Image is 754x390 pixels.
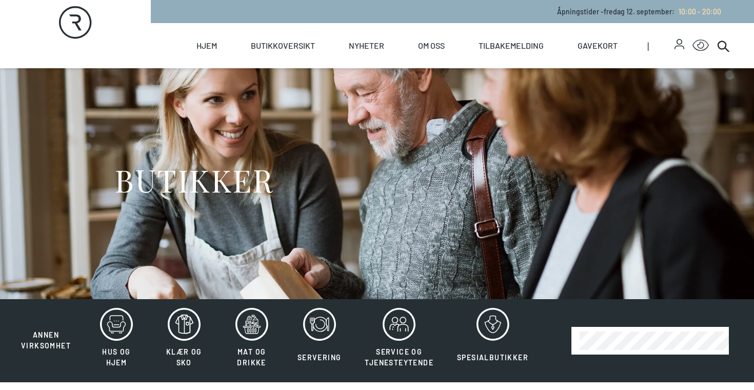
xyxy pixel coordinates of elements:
[114,161,273,199] h1: BUTIKKER
[151,307,217,374] button: Klær og sko
[692,37,709,54] button: Open Accessibility Menu
[287,307,352,374] button: Servering
[446,307,539,374] button: Spesialbutikker
[251,23,315,68] a: Butikkoversikt
[102,347,130,367] span: Hus og hjem
[10,307,82,352] button: Annen virksomhet
[237,347,266,367] span: Mat og drikke
[166,347,202,367] span: Klær og sko
[457,353,528,362] span: Spesialbutikker
[418,23,445,68] a: Om oss
[479,23,544,68] a: Tilbakemelding
[297,353,342,362] span: Servering
[349,23,384,68] a: Nyheter
[674,7,721,16] a: 10:00 - 20:00
[219,307,285,374] button: Mat og drikke
[84,307,149,374] button: Hus og hjem
[557,6,721,17] p: Åpningstider - fredag 12. september :
[578,23,618,68] a: Gavekort
[365,347,433,367] span: Service og tjenesteytende
[647,23,674,68] span: |
[21,330,71,350] span: Annen virksomhet
[196,23,217,68] a: Hjem
[679,7,721,16] span: 10:00 - 20:00
[354,307,444,374] button: Service og tjenesteytende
